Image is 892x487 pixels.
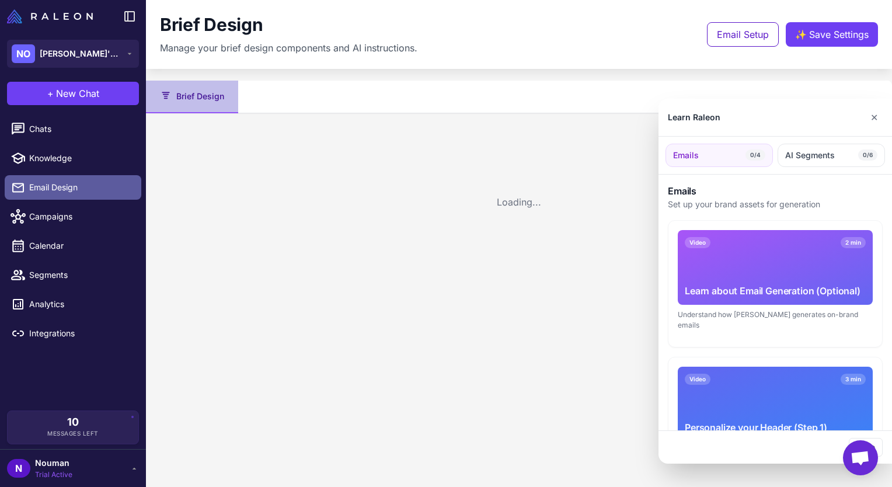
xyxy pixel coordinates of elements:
button: Close [849,438,883,457]
span: 2 min [841,237,866,248]
span: Emails [673,149,699,162]
div: Personalize your Header (Step 1) [685,420,866,434]
button: Emails0/4 [665,144,773,167]
span: Video [685,374,710,385]
span: AI Segments [785,149,835,162]
button: AI Segments0/6 [778,144,885,167]
h3: Emails [668,184,883,198]
p: Set up your brand assets for generation [668,198,883,211]
div: Learn about Email Generation (Optional) [685,284,866,298]
span: Video [685,237,710,248]
span: 3 min [841,374,866,385]
span: 0/4 [745,149,765,161]
div: Open chat [843,440,878,475]
button: Close [866,106,883,129]
span: 0/6 [858,149,877,161]
div: Understand how [PERSON_NAME] generates on-brand emails [678,309,873,331]
div: Learn Raleon [668,111,720,124]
